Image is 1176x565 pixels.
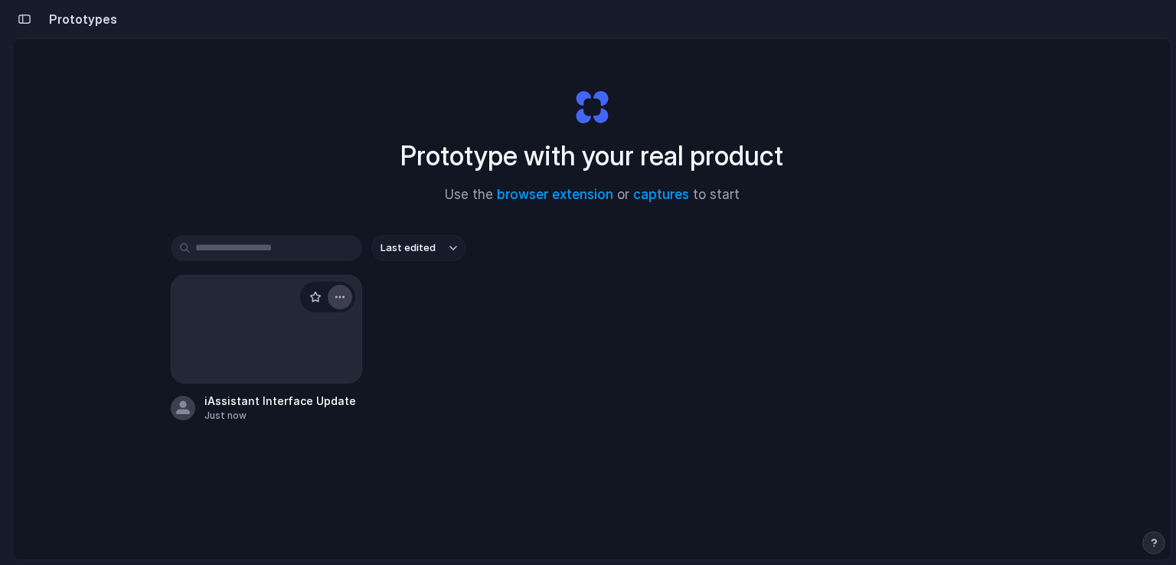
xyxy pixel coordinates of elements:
h1: Prototype with your real product [400,136,783,176]
a: browser extension [497,187,613,202]
span: Use the or to start [445,185,740,205]
div: iAssistant Interface Update [204,393,356,409]
h2: Prototypes [43,10,117,28]
a: captures [633,187,689,202]
button: Last edited [371,235,466,261]
span: Last edited [381,240,436,256]
a: iAssistant Interface UpdateJust now [171,275,362,423]
div: Just now [204,409,356,423]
